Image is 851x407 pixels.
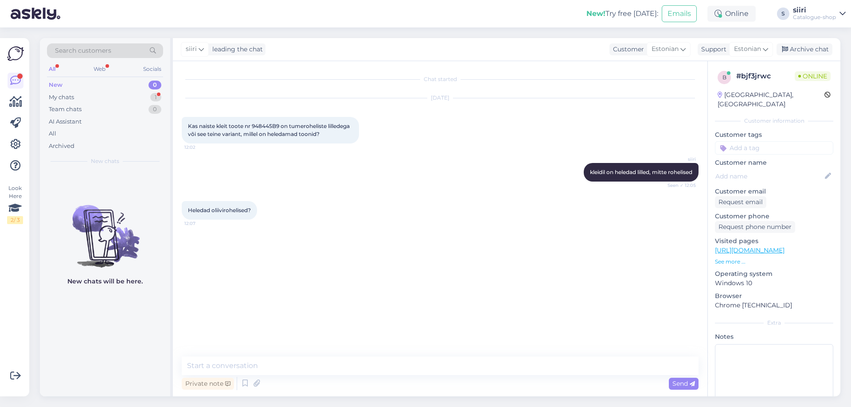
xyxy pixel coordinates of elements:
[715,279,833,288] p: Windows 10
[209,45,263,54] div: leading the chat
[609,45,644,54] div: Customer
[91,157,119,165] span: New chats
[715,171,823,181] input: Add name
[736,71,795,81] div: # bjf3jrwc
[148,105,161,114] div: 0
[793,14,836,21] div: Catalogue-shop
[715,117,833,125] div: Customer information
[92,63,107,75] div: Web
[141,63,163,75] div: Socials
[715,158,833,167] p: Customer name
[47,63,57,75] div: All
[182,75,699,83] div: Chat started
[698,45,726,54] div: Support
[182,378,234,390] div: Private note
[7,216,23,224] div: 2 / 3
[715,212,833,221] p: Customer phone
[663,156,696,163] span: siiri
[777,8,789,20] div: S
[182,94,699,102] div: [DATE]
[49,93,74,102] div: My chats
[793,7,836,14] div: siiri
[715,221,795,233] div: Request phone number
[715,258,833,266] p: See more ...
[662,5,697,22] button: Emails
[715,187,833,196] p: Customer email
[715,291,833,301] p: Browser
[49,129,56,138] div: All
[715,130,833,140] p: Customer tags
[55,46,111,55] span: Search customers
[184,144,218,151] span: 12:02
[150,93,161,102] div: 1
[715,269,833,279] p: Operating system
[188,207,251,213] span: Heledad oliivirohelised?
[715,246,785,254] a: [URL][DOMAIN_NAME]
[40,189,170,269] img: No chats
[707,6,756,22] div: Online
[652,44,679,54] span: Estonian
[715,236,833,246] p: Visited pages
[715,319,833,327] div: Extra
[49,105,82,114] div: Team chats
[663,182,696,189] span: Seen ✓ 12:05
[715,141,833,155] input: Add a tag
[7,45,24,62] img: Askly Logo
[586,9,605,18] b: New!
[49,117,82,126] div: AI Assistant
[49,81,62,89] div: New
[718,90,824,109] div: [GEOGRAPHIC_DATA], [GEOGRAPHIC_DATA]
[184,220,218,227] span: 12:07
[734,44,761,54] span: Estonian
[148,81,161,89] div: 0
[715,196,766,208] div: Request email
[7,184,23,224] div: Look Here
[590,169,692,175] span: kleidil on heledad lilled, mitte rohelised
[795,71,831,81] span: Online
[586,8,658,19] div: Try free [DATE]:
[793,7,846,21] a: siiriCatalogue-shop
[715,301,833,310] p: Chrome [TECHNICAL_ID]
[672,380,695,388] span: Send
[188,123,351,137] span: Kas naiste kleit toote nr 948445B9 on tumeroheliste lilledega või see teine variant, millel on he...
[186,44,197,54] span: siiri
[715,332,833,341] p: Notes
[777,43,832,55] div: Archive chat
[722,74,726,81] span: b
[67,277,143,286] p: New chats will be here.
[49,142,74,151] div: Archived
